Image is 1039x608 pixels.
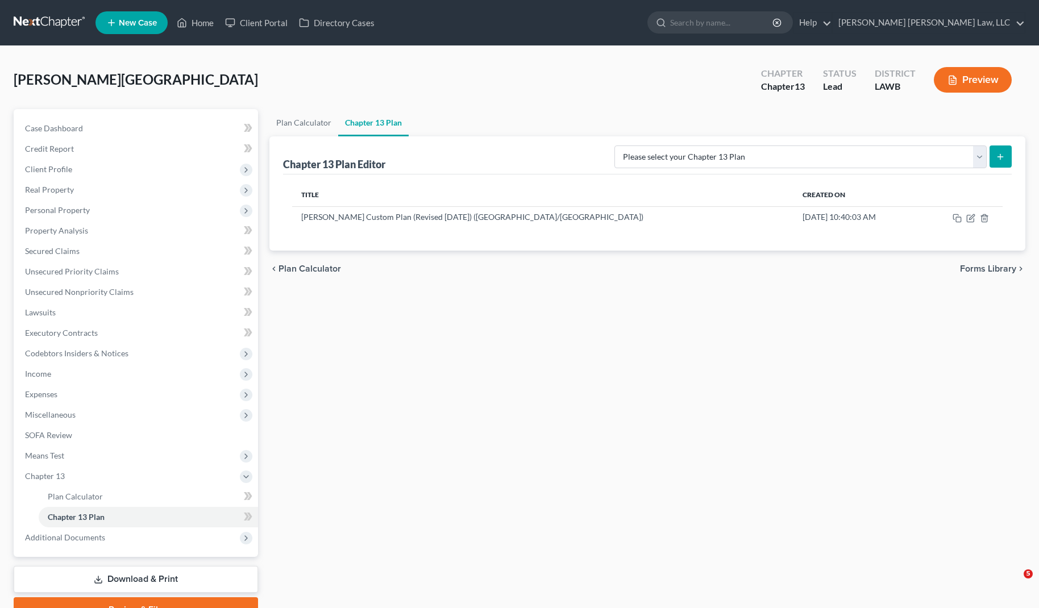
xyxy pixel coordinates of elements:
a: Lawsuits [16,302,258,323]
span: New Case [119,19,157,27]
div: District [875,67,916,80]
button: chevron_left Plan Calculator [269,264,341,273]
span: SOFA Review [25,430,72,440]
button: Forms Library chevron_right [960,264,1025,273]
div: Chapter 13 Plan Editor [283,157,385,171]
span: Chapter 13 Plan [48,512,105,522]
div: Lead [823,80,857,93]
a: Unsecured Priority Claims [16,261,258,282]
div: LAWB [875,80,916,93]
span: Case Dashboard [25,123,83,133]
span: Miscellaneous [25,410,76,419]
a: Help [793,13,832,33]
span: Personal Property [25,205,90,215]
span: Secured Claims [25,246,80,256]
span: Unsecured Nonpriority Claims [25,287,134,297]
span: [PERSON_NAME][GEOGRAPHIC_DATA] [14,71,258,88]
a: Plan Calculator [269,109,338,136]
span: Real Property [25,185,74,194]
input: Search by name... [670,12,774,33]
span: Codebtors Insiders & Notices [25,348,128,358]
span: Expenses [25,389,57,399]
span: Chapter 13 [25,471,65,481]
div: Status [823,67,857,80]
span: Client Profile [25,164,72,174]
span: Plan Calculator [48,492,103,501]
a: Executory Contracts [16,323,258,343]
span: Unsecured Priority Claims [25,266,119,276]
a: Download & Print [14,566,258,593]
td: [DATE] 10:40:03 AM [793,206,921,228]
a: Secured Claims [16,241,258,261]
span: Lawsuits [25,307,56,317]
a: Property Analysis [16,220,258,241]
span: Property Analysis [25,226,88,235]
span: Executory Contracts [25,328,98,338]
td: [PERSON_NAME] Custom Plan (Revised [DATE]) ([GEOGRAPHIC_DATA]/[GEOGRAPHIC_DATA]) [292,206,793,228]
a: Client Portal [219,13,293,33]
span: Income [25,369,51,378]
a: Unsecured Nonpriority Claims [16,282,258,302]
span: Additional Documents [25,532,105,542]
a: SOFA Review [16,425,258,445]
span: Forms Library [960,264,1016,273]
a: Plan Calculator [39,486,258,507]
i: chevron_right [1016,264,1025,273]
a: Chapter 13 Plan [338,109,409,136]
span: 5 [1024,569,1033,578]
div: Chapter [761,67,805,80]
span: 13 [795,81,805,91]
th: Created On [793,184,921,206]
a: Credit Report [16,139,258,159]
iframe: Intercom live chat [1000,569,1028,597]
a: Case Dashboard [16,118,258,139]
span: Means Test [25,451,64,460]
i: chevron_left [269,264,279,273]
button: Preview [934,67,1012,93]
span: Credit Report [25,144,74,153]
a: Directory Cases [293,13,380,33]
div: Chapter [761,80,805,93]
a: Chapter 13 Plan [39,507,258,527]
th: Title [292,184,793,206]
span: Plan Calculator [279,264,341,273]
a: Home [171,13,219,33]
a: [PERSON_NAME] [PERSON_NAME] Law, LLC [833,13,1025,33]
